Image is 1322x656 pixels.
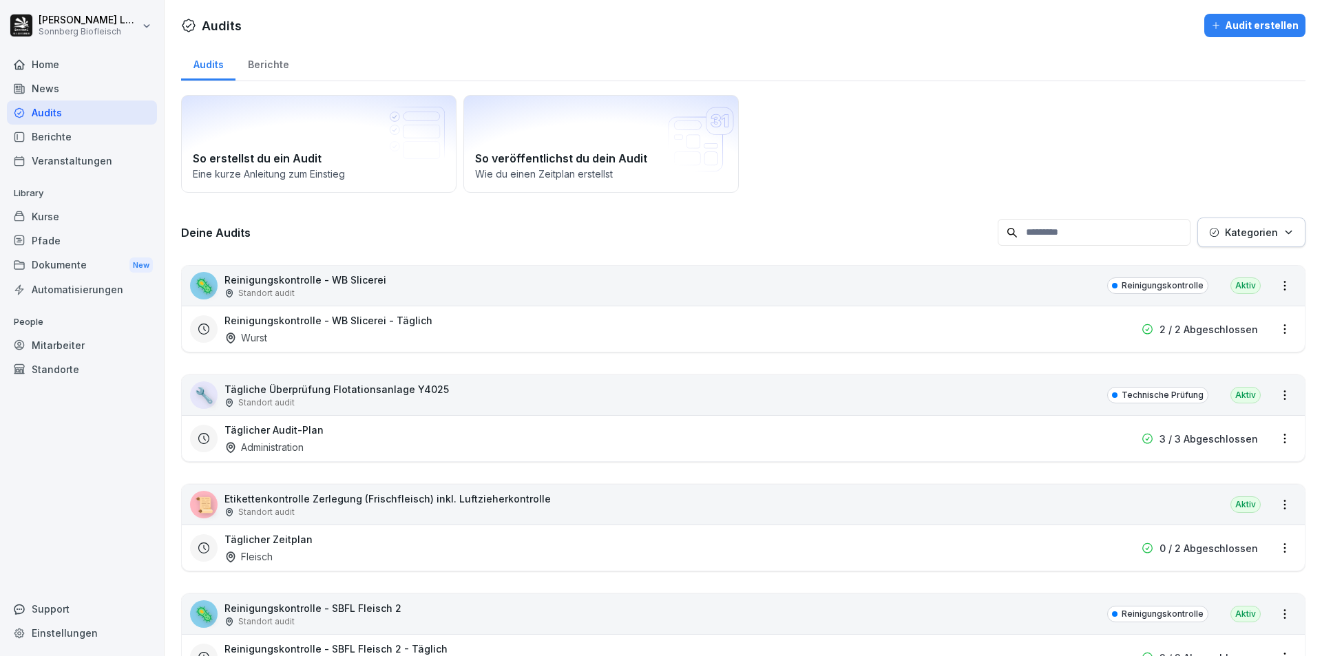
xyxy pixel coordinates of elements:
p: Tägliche Überprüfung Flotationsanlage Y4025 [224,382,449,396]
div: Support [7,597,157,621]
a: Veranstaltungen [7,149,157,173]
a: Einstellungen [7,621,157,645]
p: Reinigungskontrolle [1122,608,1204,620]
h3: Täglicher Zeitplan [224,532,313,547]
h3: Reinigungskontrolle - WB Slicerei - Täglich [224,313,432,328]
div: Audit erstellen [1211,18,1299,33]
div: New [129,257,153,273]
a: Kurse [7,204,157,229]
div: 🦠 [190,600,218,628]
p: Etikettenkontrolle Zerlegung (Frischfleisch) inkl. Luftzieherkontrolle [224,491,551,506]
p: Technische Prüfung [1122,389,1204,401]
h3: Täglicher Audit-Plan [224,423,324,437]
p: 2 / 2 Abgeschlossen [1160,322,1258,337]
p: Reinigungskontrolle - WB Slicerei [224,273,386,287]
div: 📜 [190,491,218,518]
a: DokumenteNew [7,253,157,278]
a: So veröffentlichst du dein AuditWie du einen Zeitplan erstellst [463,95,739,193]
div: Aktiv [1230,277,1261,294]
div: Aktiv [1230,606,1261,622]
h3: Reinigungskontrolle - SBFL Fleisch 2 - Täglich [224,642,448,656]
button: Kategorien [1197,218,1305,247]
div: Fleisch [224,549,273,564]
p: Eine kurze Anleitung zum Einstieg [193,167,445,181]
h3: Deine Audits [181,225,991,240]
a: Standorte [7,357,157,381]
p: People [7,311,157,333]
a: Audits [181,45,235,81]
p: Reinigungskontrolle [1122,279,1204,292]
p: Standort audit [238,506,295,518]
p: Standort audit [238,615,295,628]
a: Mitarbeiter [7,333,157,357]
p: Reinigungskontrolle - SBFL Fleisch 2 [224,601,401,615]
p: Standort audit [238,287,295,299]
div: Dokumente [7,253,157,278]
div: Aktiv [1230,387,1261,403]
a: So erstellst du ein AuditEine kurze Anleitung zum Einstieg [181,95,457,193]
a: Berichte [7,125,157,149]
p: Standort audit [238,396,295,409]
p: [PERSON_NAME] Lumetsberger [39,14,139,26]
p: 3 / 3 Abgeschlossen [1160,432,1258,446]
p: Library [7,182,157,204]
a: Pfade [7,229,157,253]
p: Sonnberg Biofleisch [39,27,139,36]
p: 0 / 2 Abgeschlossen [1160,541,1258,556]
a: News [7,76,157,100]
p: Kategorien [1225,225,1278,240]
a: Home [7,52,157,76]
a: Automatisierungen [7,277,157,301]
h2: So erstellst du ein Audit [193,150,445,167]
div: Wurst [224,330,267,345]
div: 🦠 [190,272,218,299]
p: Wie du einen Zeitplan erstellst [475,167,727,181]
h1: Audits [202,17,242,35]
a: Audits [7,100,157,125]
h2: So veröffentlichst du dein Audit [475,150,727,167]
button: Audit erstellen [1204,14,1305,37]
a: Berichte [235,45,301,81]
div: 🔧 [190,381,218,409]
div: Aktiv [1230,496,1261,513]
div: Administration [224,440,304,454]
